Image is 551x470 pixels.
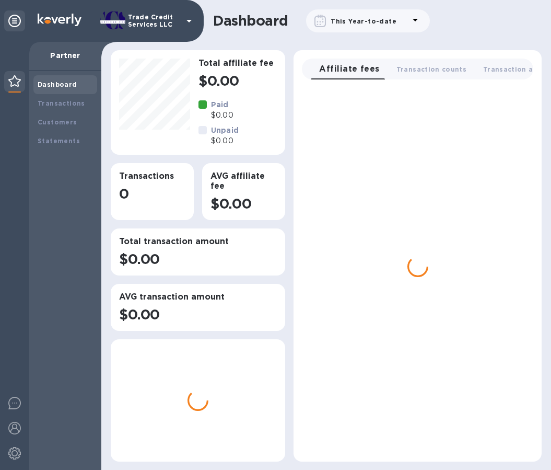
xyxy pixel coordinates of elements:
p: Unpaid [211,125,239,135]
div: Unpin categories [4,10,25,31]
b: Customers [38,118,77,126]
p: $0.00 [211,135,239,146]
h1: $0.00 [119,306,277,323]
p: $0.00 [211,110,233,121]
h3: AVG affiliate fee [210,171,277,191]
span: Affiliate fees [319,62,379,76]
img: Logo [38,14,81,26]
h1: $0.00 [198,73,277,89]
b: Transactions [38,99,85,107]
b: Dashboard [38,81,77,88]
h1: Dashboard [213,13,288,29]
h3: Total affiliate fee [198,59,277,68]
b: This Year-to-date [331,17,396,25]
p: Partner [38,50,93,61]
span: Transaction counts [396,64,466,75]
p: Trade Credit Services LLC [128,14,180,28]
h1: $0.00 [210,196,277,212]
h3: Total transaction amount [119,237,277,247]
b: Statements [38,137,80,145]
h1: $0.00 [119,251,277,268]
h3: AVG transaction amount [119,292,277,302]
h1: 0 [119,186,185,202]
h3: Transactions [119,171,185,181]
p: Paid [211,99,233,110]
img: Partner [8,75,21,87]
